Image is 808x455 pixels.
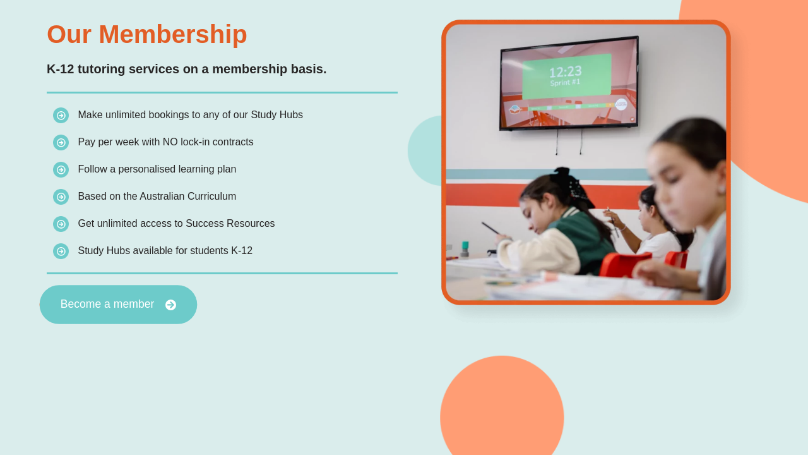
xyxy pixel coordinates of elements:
img: icon-list.png [53,216,69,232]
img: icon-list.png [53,162,69,178]
span: Get unlimited access to Success Resources [78,218,275,229]
img: icon-list.png [53,135,69,150]
span: Pay per week with NO lock-in contracts [78,136,253,147]
p: K-12 tutoring services on a membership basis. [47,59,398,79]
h3: Our Membership [47,21,398,47]
img: icon-list.png [53,107,69,123]
span: Make unlimited bookings to any of our Study Hubs [78,109,303,120]
img: icon-list.png [53,243,69,259]
img: icon-list.png [53,189,69,205]
iframe: Chat Widget [591,312,808,455]
a: Become a member [40,285,198,324]
span: Based on the Australian Curriculum [78,191,236,202]
span: Follow a personalised learning plan [78,164,236,174]
span: Study Hubs available for students K-12 [78,245,252,256]
span: Become a member [61,299,155,310]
